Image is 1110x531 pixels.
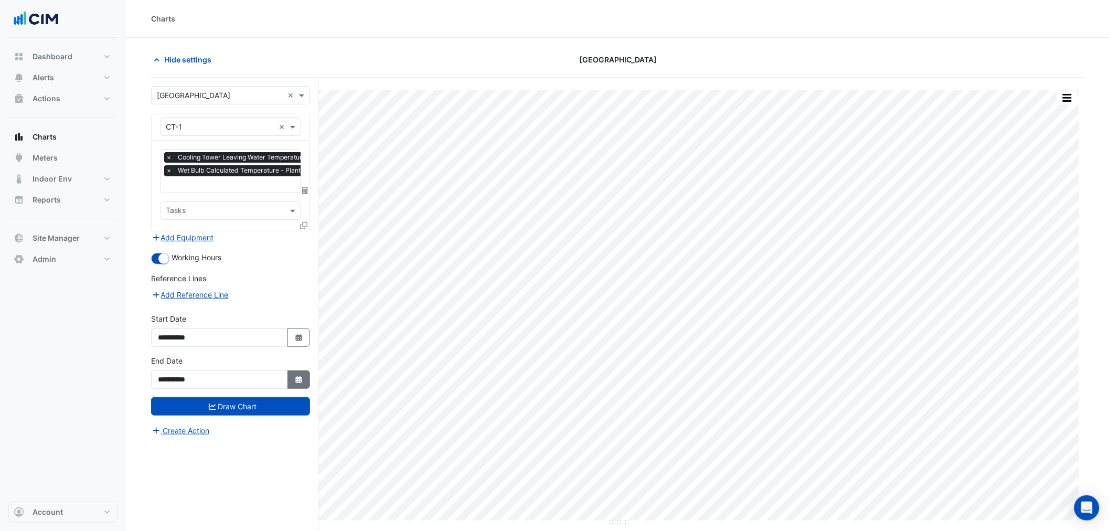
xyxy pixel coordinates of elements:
[164,54,211,65] span: Hide settings
[175,165,353,176] span: Wet Bulb Calculated Temperature - Plantroom, Plantroom
[14,51,24,62] app-icon: Dashboard
[579,54,657,65] span: [GEOGRAPHIC_DATA]
[172,253,221,262] span: Working Hours
[14,93,24,104] app-icon: Actions
[33,51,72,62] span: Dashboard
[8,67,118,88] button: Alerts
[164,152,174,163] span: ×
[175,152,406,163] span: Cooling Tower Leaving Water Temperature Setpoint - Plantroom, Plantroom
[14,174,24,184] app-icon: Indoor Env
[33,132,57,142] span: Charts
[33,72,54,83] span: Alerts
[14,153,24,163] app-icon: Meters
[33,195,61,205] span: Reports
[151,313,186,324] label: Start Date
[8,46,118,67] button: Dashboard
[14,254,24,264] app-icon: Admin
[301,186,310,195] span: Choose Function
[14,195,24,205] app-icon: Reports
[1056,91,1077,104] button: More Options
[151,13,175,24] div: Charts
[33,153,58,163] span: Meters
[294,333,304,342] fa-icon: Select Date
[294,375,304,384] fa-icon: Select Date
[151,231,215,243] button: Add Equipment
[287,90,296,101] span: Clear
[13,8,60,29] img: Company Logo
[33,93,60,104] span: Actions
[8,126,118,147] button: Charts
[14,72,24,83] app-icon: Alerts
[33,174,72,184] span: Indoor Env
[151,289,229,301] button: Add Reference Line
[164,165,174,176] span: ×
[14,132,24,142] app-icon: Charts
[14,233,24,243] app-icon: Site Manager
[151,50,218,69] button: Hide settings
[33,254,56,264] span: Admin
[151,424,210,437] button: Create Action
[151,355,183,366] label: End Date
[8,228,118,249] button: Site Manager
[8,168,118,189] button: Indoor Env
[300,221,307,230] span: Clone Favourites and Tasks from this Equipment to other Equipment
[151,397,310,416] button: Draw Chart
[1074,495,1100,521] div: Open Intercom Messenger
[8,88,118,109] button: Actions
[151,273,206,284] label: Reference Lines
[8,189,118,210] button: Reports
[33,233,80,243] span: Site Manager
[8,249,118,270] button: Admin
[8,147,118,168] button: Meters
[279,121,287,132] span: Clear
[164,205,186,218] div: Tasks
[8,502,118,523] button: Account
[33,507,63,517] span: Account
